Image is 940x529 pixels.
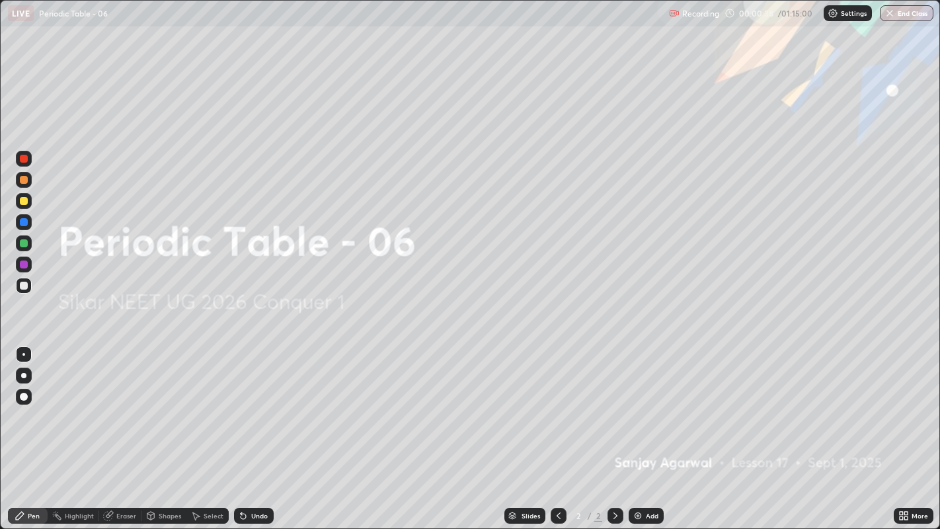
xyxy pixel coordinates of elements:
div: Add [646,512,658,519]
p: Periodic Table - 06 [39,8,108,19]
div: 2 [572,512,585,520]
div: 2 [594,510,602,522]
div: Shapes [159,512,181,519]
div: Undo [251,512,268,519]
img: add-slide-button [633,510,643,521]
p: Recording [682,9,719,19]
div: Slides [522,512,540,519]
img: recording.375f2c34.svg [669,8,680,19]
div: / [588,512,592,520]
p: LIVE [12,8,30,19]
div: Highlight [65,512,94,519]
div: Select [204,512,223,519]
img: end-class-cross [884,8,895,19]
p: Settings [841,10,867,17]
button: End Class [880,5,933,21]
div: More [912,512,928,519]
div: Pen [28,512,40,519]
div: Eraser [116,512,136,519]
img: class-settings-icons [828,8,838,19]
